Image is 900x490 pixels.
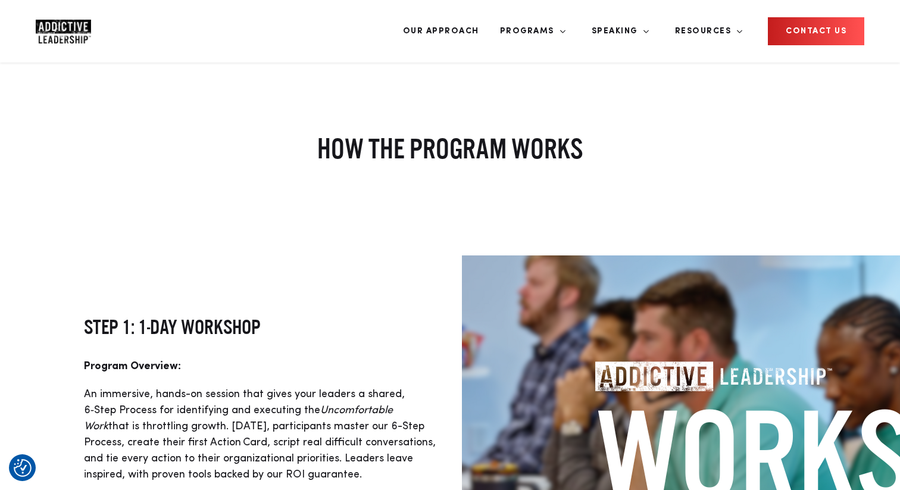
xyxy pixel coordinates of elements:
img: Revisit consent button [14,459,32,477]
img: Company Logo [36,20,91,43]
a: Our Approach [394,9,488,54]
a: CONTACT US [768,17,864,45]
span: An immersive, hands-on session that gives your leaders a shared, 6‑Step Process for identifying a... [84,389,405,416]
h2: HOW THE PROGRAM WORKS [152,130,748,166]
span: that is throttling growth. [DATE], participants master our 6-Step Process, create their first Act... [84,421,436,480]
button: Consent Preferences [14,459,32,477]
b: Program Overview: [84,361,181,372]
a: Speaking [583,9,649,54]
a: Resources [666,9,743,54]
h3: Step 1: 1-Day Workshop [84,314,438,340]
a: Home [36,20,107,43]
a: Programs [491,9,566,54]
